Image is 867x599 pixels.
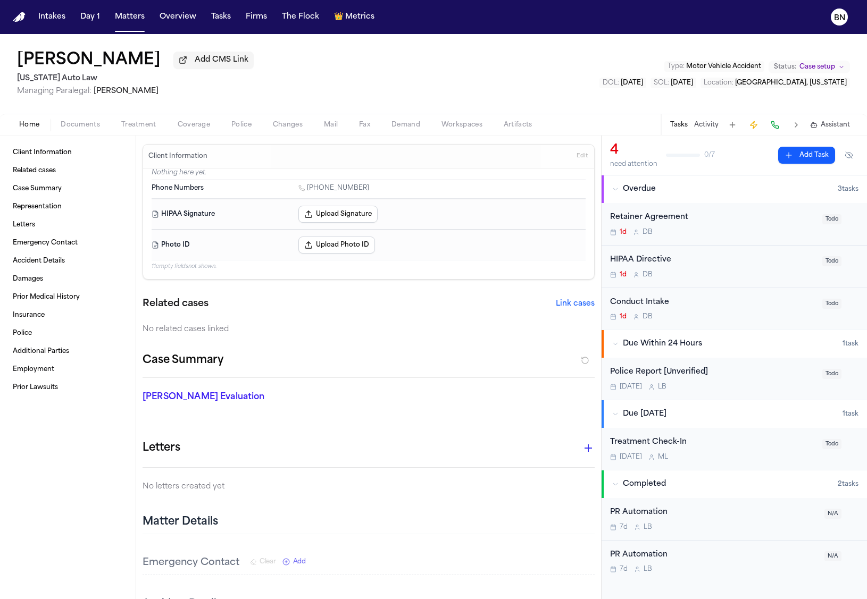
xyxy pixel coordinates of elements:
[694,121,719,129] button: Activity
[577,153,588,160] span: Edit
[602,541,867,583] div: Open task: PR Automation
[602,288,867,330] div: Open task: Conduct Intake
[623,339,702,349] span: Due Within 24 Hours
[9,307,127,324] a: Insurance
[664,61,764,72] button: Edit Type: Motor Vehicle Accident
[330,7,379,27] button: crownMetrics
[610,507,818,519] div: PR Automation
[143,297,209,311] h2: Related cases
[769,61,850,73] button: Change status from Case setup
[504,121,532,129] span: Artifacts
[735,80,847,86] span: [GEOGRAPHIC_DATA], [US_STATE]
[441,121,482,129] span: Workspaces
[610,142,657,159] div: 4
[602,428,867,470] div: Open task: Treatment Check-In
[152,184,204,192] span: Phone Numbers
[610,160,657,168] div: need attention
[9,252,127,269] a: Accident Details
[121,121,156,129] span: Treatment
[556,299,595,309] button: Link cases
[610,297,816,309] div: Conduct Intake
[278,7,323,27] button: The Flock
[746,117,761,132] button: Create Immediate Task
[34,7,70,27] button: Intakes
[620,453,642,461] span: [DATE]
[143,391,285,403] p: [PERSON_NAME] Evaluation
[821,121,850,129] span: Assistant
[293,558,306,566] span: Add
[623,479,666,490] span: Completed
[799,63,835,71] span: Case setup
[644,565,652,573] span: L B
[241,7,271,27] button: Firms
[298,206,378,223] button: Upload Signature
[602,246,867,288] div: Open task: HIPAA Directive
[152,263,586,271] p: 11 empty fields not shown.
[143,440,180,457] h1: Letters
[602,470,867,498] button: Completed2tasks
[111,7,149,27] button: Matters
[822,369,841,379] span: Todo
[143,514,218,529] h2: Matter Details
[654,80,669,86] span: SOL :
[610,366,816,378] div: Police Report [Unverified]
[610,212,816,224] div: Retainer Agreement
[822,256,841,266] span: Todo
[143,480,595,493] p: No letters created yet
[9,162,127,179] a: Related cases
[610,254,816,266] div: HIPAA Directive
[620,523,628,531] span: 7d
[9,271,127,288] a: Damages
[19,121,39,129] span: Home
[838,185,858,193] span: 3 task s
[701,78,850,88] button: Edit Location: Detroit, Michigan
[620,313,627,321] span: 1d
[9,216,127,233] a: Letters
[207,7,235,27] button: Tasks
[620,565,628,573] span: 7d
[273,121,303,129] span: Changes
[643,313,653,321] span: D B
[76,7,104,27] button: Day 1
[651,78,696,88] button: Edit SOL: 2028-02-14
[620,271,627,279] span: 1d
[610,436,816,449] div: Treatment Check-In
[644,523,652,531] span: L B
[602,175,867,203] button: Overdue3tasks
[643,228,653,237] span: D B
[152,168,586,179] p: Nothing here yet.
[13,12,26,22] a: Home
[17,51,161,70] h1: [PERSON_NAME]
[9,289,127,306] a: Prior Medical History
[359,121,370,129] span: Fax
[61,121,100,129] span: Documents
[17,72,254,85] h2: [US_STATE] Auto Law
[603,80,619,86] span: DOL :
[94,87,159,95] span: [PERSON_NAME]
[602,203,867,246] div: Open task: Retainer Agreement
[143,324,595,335] div: No related cases linked
[620,383,642,391] span: [DATE]
[298,184,369,192] a: Call 1 (248) 730-0059
[620,228,627,237] span: 1d
[282,558,306,566] button: Add New
[173,52,254,69] button: Add CMS Link
[155,7,201,27] button: Overview
[602,358,867,400] div: Open task: Police Report [Unverified]
[668,63,685,70] span: Type :
[768,117,782,132] button: Make a Call
[143,555,239,570] h3: Emergency Contact
[17,51,161,70] button: Edit matter name
[774,63,796,71] span: Status:
[9,198,127,215] a: Representation
[822,214,841,224] span: Todo
[178,121,210,129] span: Coverage
[670,121,688,129] button: Tasks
